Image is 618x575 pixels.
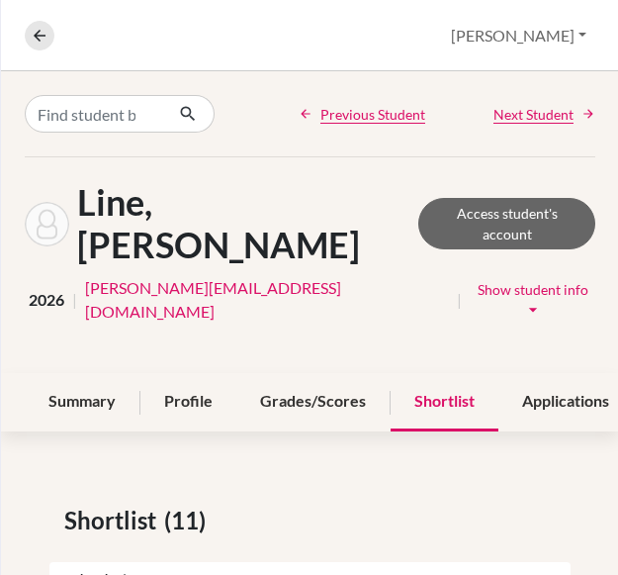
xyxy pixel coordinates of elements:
input: Find student by name... [25,95,163,133]
span: | [457,288,462,312]
div: Grades/Scores [236,373,390,431]
h1: Line, [PERSON_NAME] [77,181,418,266]
a: Previous Student [299,104,425,125]
span: Shortlist [64,503,164,538]
div: Shortlist [391,373,498,431]
a: [PERSON_NAME][EMAIL_ADDRESS][DOMAIN_NAME] [85,276,449,324]
a: Next Student [493,104,595,125]
button: Show student infoarrow_drop_down [470,274,595,326]
span: (11) [164,503,214,538]
span: Previous Student [320,104,425,125]
div: Summary [25,373,139,431]
span: | [72,288,77,312]
img: Daniel Line's avatar [25,202,69,246]
button: [PERSON_NAME] [442,17,595,54]
a: Access student's account [418,198,595,249]
div: Profile [140,373,236,431]
span: Next Student [493,104,574,125]
span: 2026 [29,288,64,312]
i: arrow_drop_down [523,300,543,320]
span: Show student info [478,281,588,298]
